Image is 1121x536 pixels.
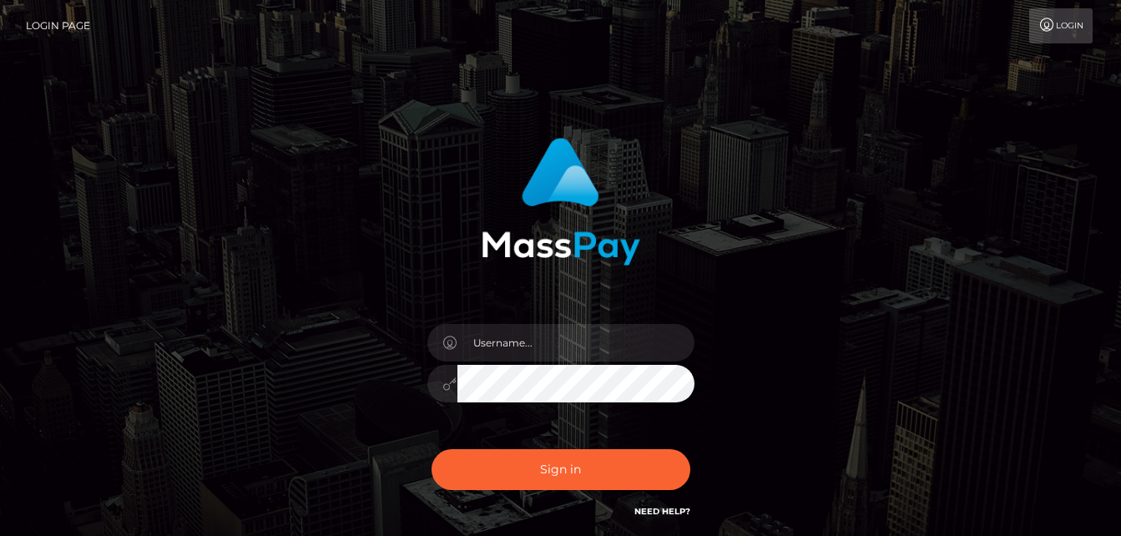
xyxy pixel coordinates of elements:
a: Need Help? [634,506,690,517]
img: MassPay Login [482,138,640,265]
a: Login Page [26,8,90,43]
a: Login [1029,8,1093,43]
button: Sign in [432,449,690,490]
input: Username... [457,324,694,362]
